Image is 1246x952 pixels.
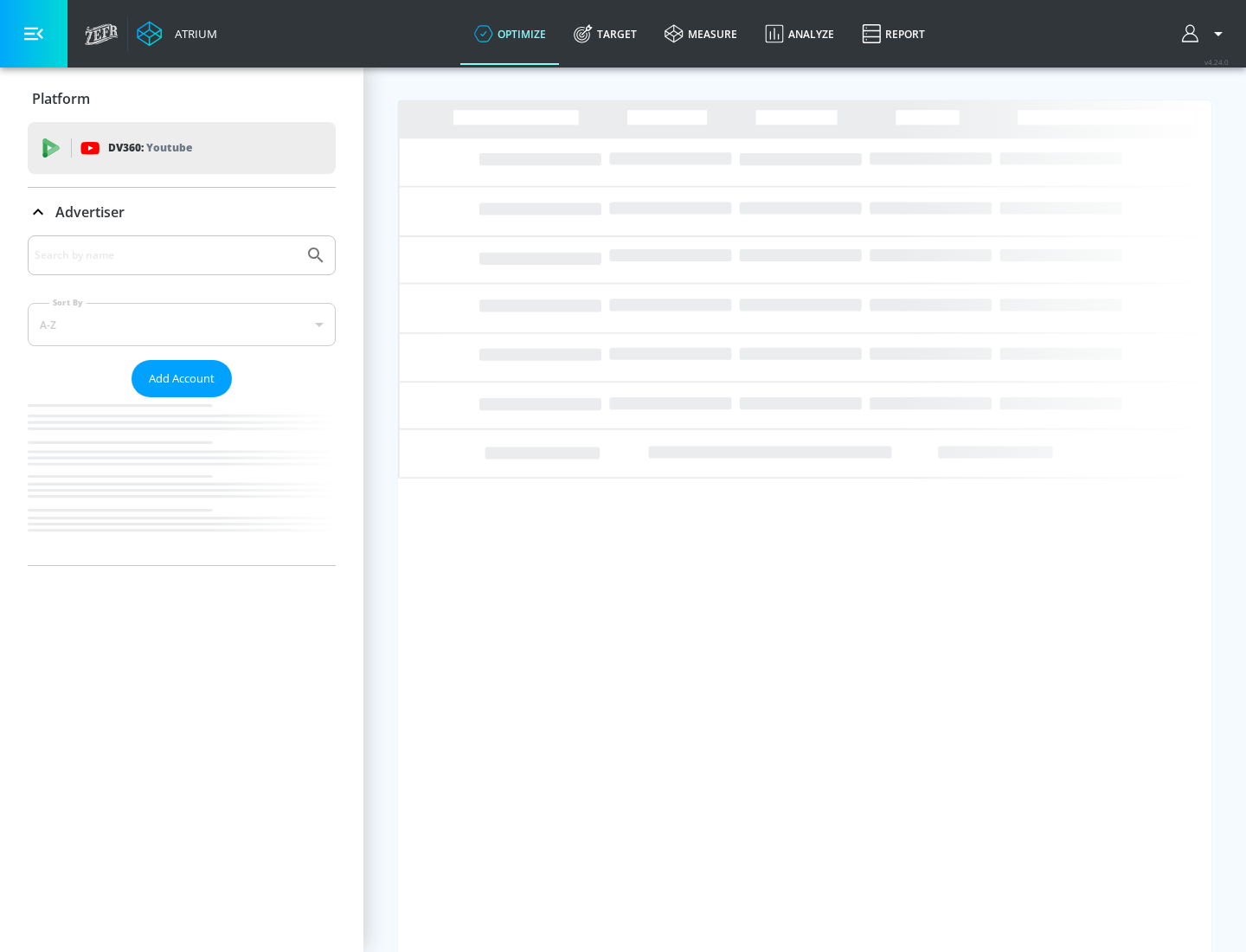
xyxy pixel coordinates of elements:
[28,74,336,123] div: Platform
[55,203,125,222] p: Advertiser
[149,369,215,389] span: Add Account
[132,360,232,397] button: Add Account
[108,138,192,158] p: DV360:
[32,89,90,108] p: Platform
[49,297,87,308] label: Sort By
[35,244,297,267] input: Search by name
[28,122,336,174] div: DV360: Youtube
[28,235,336,565] div: Advertiser
[28,397,336,565] nav: list of Advertiser
[28,303,336,346] div: A-Z
[137,21,217,47] a: Atrium
[560,3,651,65] a: Target
[168,26,217,42] div: Atrium
[460,3,560,65] a: optimize
[651,3,751,65] a: measure
[146,138,192,157] p: Youtube
[848,3,939,65] a: Report
[1204,57,1229,67] span: v 4.24.0
[751,3,848,65] a: Analyze
[28,188,336,236] div: Advertiser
